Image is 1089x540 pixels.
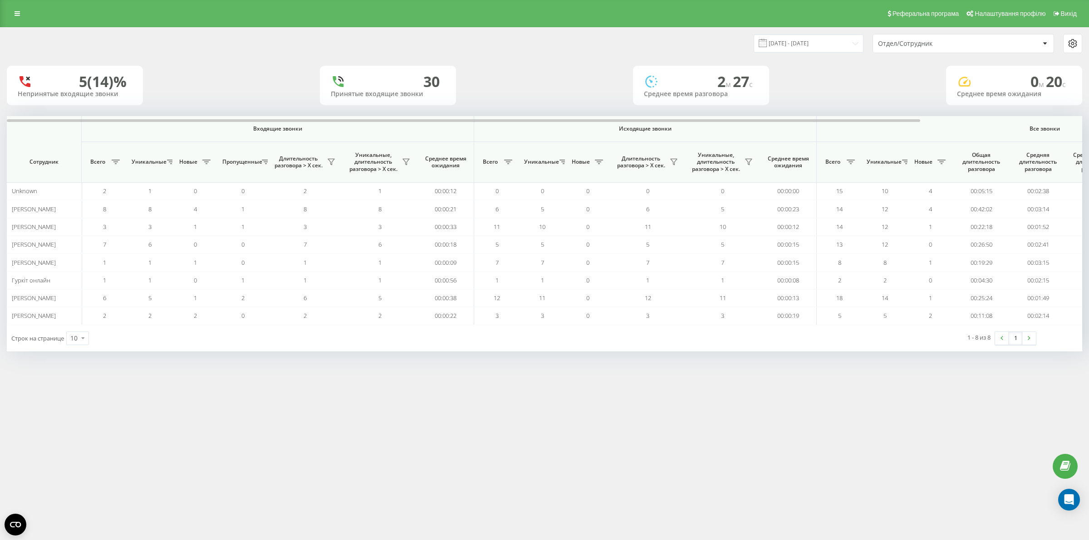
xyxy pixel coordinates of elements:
[721,311,724,320] span: 3
[646,276,649,284] span: 1
[12,240,56,248] span: [PERSON_NAME]
[79,73,127,90] div: 5 (14)%
[646,205,649,213] span: 6
[417,272,474,289] td: 00:00:56
[1010,200,1066,218] td: 00:03:14
[838,276,841,284] span: 2
[953,253,1010,271] td: 00:19:29
[539,223,545,231] span: 10
[495,205,499,213] span: 6
[194,276,197,284] span: 0
[148,276,152,284] span: 1
[1010,218,1066,236] td: 00:01:52
[417,236,474,253] td: 00:00:18
[304,223,307,231] span: 3
[586,294,589,302] span: 0
[882,223,888,231] span: 12
[103,240,106,248] span: 7
[417,182,474,200] td: 00:00:12
[524,158,557,165] span: Уникальные
[721,187,724,195] span: 0
[733,72,753,91] span: 27
[646,311,649,320] span: 3
[1039,79,1046,89] span: м
[929,311,932,320] span: 2
[103,276,106,284] span: 1
[586,205,589,213] span: 0
[836,223,843,231] span: 14
[929,205,932,213] span: 4
[645,294,651,302] span: 12
[882,240,888,248] span: 12
[586,276,589,284] span: 0
[132,158,164,165] span: Уникальные
[749,79,753,89] span: c
[721,240,724,248] span: 5
[378,276,382,284] span: 1
[539,294,545,302] span: 11
[18,90,132,98] div: Непринятые входящие звонки
[304,240,307,248] span: 7
[495,276,499,284] span: 1
[821,158,844,165] span: Всего
[893,10,959,17] span: Реферальна програма
[726,79,733,89] span: м
[378,205,382,213] span: 8
[717,72,733,91] span: 2
[148,258,152,267] span: 1
[953,272,1010,289] td: 00:04:30
[1016,151,1060,173] span: Средняя длительность разговора
[760,182,817,200] td: 00:00:00
[760,218,817,236] td: 00:00:12
[1030,72,1046,91] span: 0
[953,182,1010,200] td: 00:05:15
[12,276,50,284] span: Гуркіт онлайн
[1061,10,1077,17] span: Вихід
[194,258,197,267] span: 1
[417,289,474,307] td: 00:00:38
[929,240,932,248] span: 0
[541,240,544,248] span: 5
[495,187,499,195] span: 0
[378,240,382,248] span: 6
[760,253,817,271] td: 00:00:15
[646,258,649,267] span: 7
[960,151,1003,173] span: Общая длительность разговора
[70,334,78,343] div: 10
[720,223,726,231] span: 10
[103,294,106,302] span: 6
[103,187,106,195] span: 2
[495,258,499,267] span: 7
[1010,182,1066,200] td: 00:02:38
[148,294,152,302] span: 5
[953,307,1010,325] td: 00:11:08
[967,333,991,342] div: 1 - 8 из 8
[103,311,106,320] span: 2
[646,187,649,195] span: 0
[12,205,56,213] span: [PERSON_NAME]
[148,311,152,320] span: 2
[838,258,841,267] span: 8
[12,223,56,231] span: [PERSON_NAME]
[586,187,589,195] span: 0
[953,236,1010,253] td: 00:26:50
[194,223,197,231] span: 1
[495,311,499,320] span: 3
[953,200,1010,218] td: 00:42:02
[479,158,501,165] span: Всего
[378,294,382,302] span: 5
[541,187,544,195] span: 0
[541,205,544,213] span: 5
[569,158,592,165] span: Новые
[378,223,382,231] span: 3
[194,187,197,195] span: 0
[1010,253,1066,271] td: 00:03:15
[760,236,817,253] td: 00:00:15
[494,294,500,302] span: 12
[586,311,589,320] span: 0
[272,155,324,169] span: Длительность разговора > Х сек.
[378,311,382,320] span: 2
[615,155,667,169] span: Длительность разговора > Х сек.
[929,223,932,231] span: 1
[495,125,795,132] span: Исходящие звонки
